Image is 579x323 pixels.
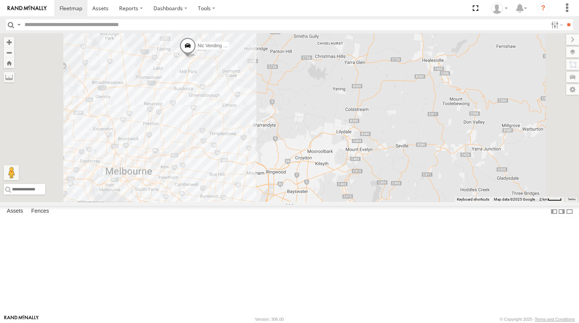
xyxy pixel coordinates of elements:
label: Dock Summary Table to the Right [558,206,565,217]
label: Map Settings [566,84,579,95]
label: Dock Summary Table to the Left [550,206,558,217]
label: Fences [28,206,53,217]
button: Keyboard shortcuts [457,197,489,202]
span: Nic Vending Van 2BW 7XY [198,43,251,48]
span: 2 km [539,197,548,201]
i: ? [537,2,549,14]
div: Version: 306.00 [255,317,284,321]
span: Map data ©2025 Google [494,197,535,201]
button: Zoom in [4,37,14,47]
a: Terms and Conditions [535,317,575,321]
label: Search Query [16,19,22,30]
button: Drag Pegman onto the map to open Street View [4,165,19,180]
div: Jessica Morgan [489,3,510,14]
button: Map Scale: 2 km per 33 pixels [537,197,564,202]
label: Search Filter Options [548,19,564,30]
button: Zoom out [4,47,14,58]
a: Terms (opens in new tab) [568,198,576,201]
a: Visit our Website [4,315,39,323]
button: Zoom Home [4,58,14,68]
div: © Copyright 2025 - [500,317,575,321]
label: Measure [4,72,14,82]
label: Hide Summary Table [566,206,573,217]
label: Assets [3,206,27,217]
img: rand-logo.svg [8,6,47,11]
